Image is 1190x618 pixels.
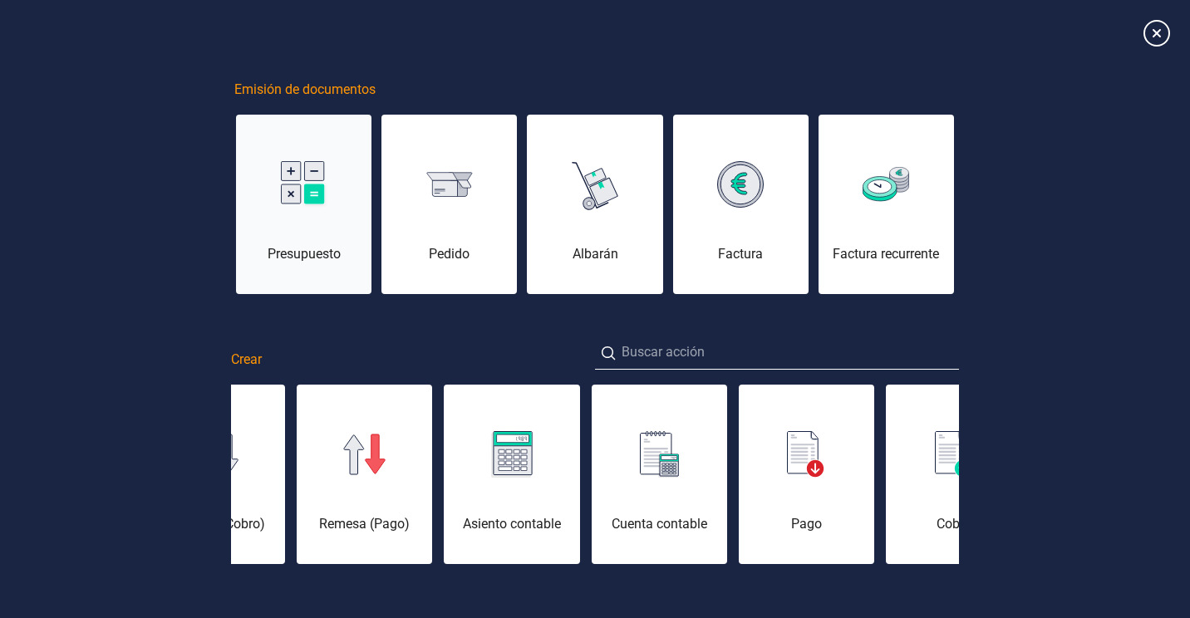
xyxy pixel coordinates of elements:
img: img-pago.svg [787,431,825,478]
div: Remesa (Pago) [297,514,432,534]
img: img-cobro.svg [935,431,973,478]
img: img-factura-recurrente.svg [863,167,909,201]
div: Presupuesto [236,244,371,264]
span: Crear [231,350,262,370]
img: img-cuenta-contable.svg [640,431,679,478]
div: Factura [673,244,809,264]
img: img-pedido.svg [426,172,473,198]
div: Cobro [886,514,1021,534]
div: Cuenta contable [592,514,727,534]
img: img-remesa-pago.svg [343,434,386,475]
img: img-albaran.svg [572,156,618,213]
img: img-presupuesto.svg [281,161,327,208]
div: Albarán [527,244,662,264]
div: Asiento contable [444,514,579,534]
input: Buscar acción [595,336,959,370]
div: Pago [739,514,874,534]
img: img-factura.svg [717,161,764,208]
div: Pedido [381,244,517,264]
img: img-asiento-contable.svg [491,431,533,478]
div: Factura recurrente [819,244,954,264]
span: Emisión de documentos [234,80,376,100]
